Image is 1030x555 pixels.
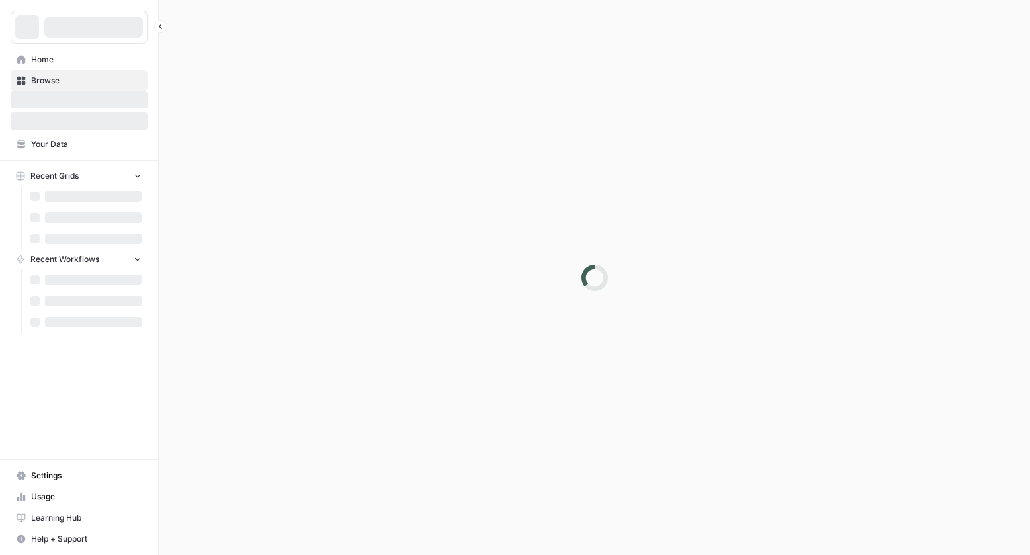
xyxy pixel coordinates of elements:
[31,533,142,545] span: Help + Support
[31,54,142,65] span: Home
[31,138,142,150] span: Your Data
[11,465,148,486] a: Settings
[11,166,148,186] button: Recent Grids
[11,70,148,91] a: Browse
[11,134,148,155] a: Your Data
[11,529,148,550] button: Help + Support
[11,49,148,70] a: Home
[31,470,142,482] span: Settings
[11,507,148,529] a: Learning Hub
[31,75,142,87] span: Browse
[30,253,99,265] span: Recent Workflows
[11,486,148,507] a: Usage
[30,170,79,182] span: Recent Grids
[31,512,142,524] span: Learning Hub
[11,249,148,269] button: Recent Workflows
[31,491,142,503] span: Usage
